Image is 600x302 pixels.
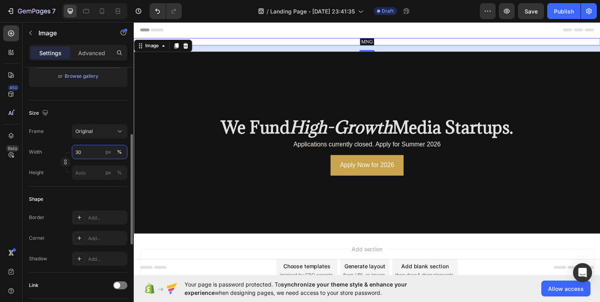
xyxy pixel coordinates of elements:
[3,3,59,19] button: 7
[163,121,313,128] span: Applications currently closed. Apply for Summer 2026
[117,169,122,176] div: %
[89,96,159,118] strong: We Fund
[88,235,125,242] div: Add...
[72,145,127,159] input: px%
[159,96,264,118] strong: High-Growth
[115,168,124,177] button: px
[547,3,581,19] button: Publish
[52,6,56,16] p: 7
[1,97,475,118] p: ⁠⁠⁠⁠⁠⁠⁠
[29,108,50,119] div: Size
[65,73,98,80] div: Browse gallery
[525,8,538,15] span: Save
[267,7,269,15] span: /
[29,255,47,262] div: Shadow
[554,7,574,15] div: Publish
[29,282,38,289] div: Link
[104,147,113,157] button: %
[270,7,355,15] span: Landing Page - [DATE] 23:41:35
[88,256,125,263] div: Add...
[115,147,124,157] button: px
[541,281,590,296] button: Allow access
[185,280,438,297] span: Your page is password protected. To when designing pages, we need access to your store password.
[29,148,42,156] label: Width
[29,235,45,242] div: Corner
[78,49,105,57] p: Advanced
[210,140,266,152] div: Rich Text Editor. Editing area: main
[75,128,93,135] span: Original
[38,28,106,38] p: Image
[88,214,125,221] div: Add...
[8,85,19,91] div: 450
[117,148,122,156] div: %
[39,49,62,57] p: Settings
[72,124,127,138] button: Original
[58,71,63,81] span: or
[29,196,43,203] div: Shape
[573,263,592,282] div: Open Intercom Messenger
[29,214,44,221] div: Border
[104,168,113,177] button: %
[548,285,584,293] span: Allow access
[29,128,44,135] label: Frame
[106,148,111,156] div: px
[185,281,407,296] span: synchronize your theme style & enhance your experience
[6,145,19,152] div: Beta
[64,72,99,80] button: Browse gallery
[210,140,266,152] p: Apply Now for 2026
[201,136,275,157] button: <p>Apply Now for 2026</p>
[134,22,600,275] iframe: Design area
[72,165,127,180] input: px%
[29,169,44,176] label: Height
[219,227,257,236] span: Add section
[518,3,544,19] button: Save
[382,8,394,15] span: Draft
[106,169,111,176] div: px
[150,3,182,19] div: Undo/Redo
[264,96,387,118] strong: Media Startups.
